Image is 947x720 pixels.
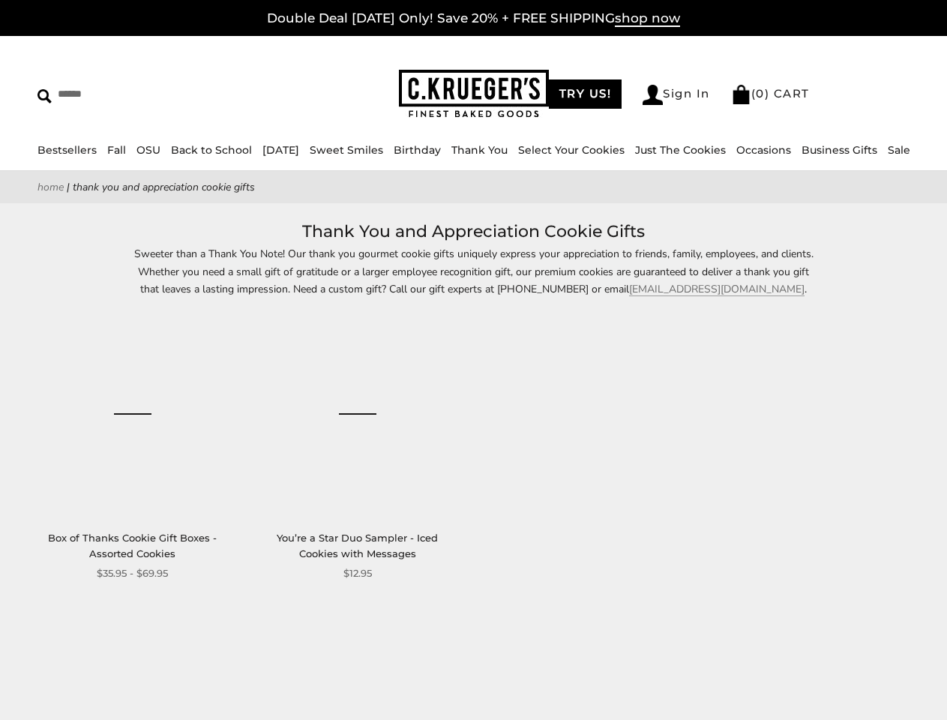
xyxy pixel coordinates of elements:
[549,79,622,109] a: TRY US!
[37,178,910,196] nav: breadcrumbs
[67,180,70,194] span: |
[756,86,765,100] span: 0
[256,313,459,515] a: You’re a Star Duo Sampler - Iced Cookies with Messages
[643,85,663,105] img: Account
[97,565,168,581] span: $35.95 - $69.95
[518,143,625,157] a: Select Your Cookies
[107,143,126,157] a: Fall
[451,143,508,157] a: Thank You
[60,218,887,245] h1: Thank You and Appreciation Cookie Gifts
[731,85,751,104] img: Bag
[629,282,805,296] a: [EMAIL_ADDRESS][DOMAIN_NAME]
[731,86,810,100] a: (0) CART
[277,532,438,559] a: You’re a Star Duo Sampler - Iced Cookies with Messages
[171,143,252,157] a: Back to School
[615,10,680,27] span: shop now
[37,180,64,194] a: Home
[399,70,549,118] img: C.KRUEGER'S
[73,180,255,194] span: Thank You and Appreciation Cookie Gifts
[888,143,910,157] a: Sale
[129,245,819,297] p: Sweeter than a Thank You Note! Our thank you gourmet cookie gifts uniquely express your appreciat...
[394,143,441,157] a: Birthday
[48,532,217,559] a: Box of Thanks Cookie Gift Boxes - Assorted Cookies
[310,143,383,157] a: Sweet Smiles
[643,85,710,105] a: Sign In
[37,89,52,103] img: Search
[136,143,160,157] a: OSU
[343,565,372,581] span: $12.95
[267,10,680,27] a: Double Deal [DATE] Only! Save 20% + FREE SHIPPINGshop now
[262,143,299,157] a: [DATE]
[802,143,877,157] a: Business Gifts
[31,313,234,515] a: Box of Thanks Cookie Gift Boxes - Assorted Cookies
[37,143,97,157] a: Bestsellers
[736,143,791,157] a: Occasions
[635,143,726,157] a: Just The Cookies
[37,82,237,106] input: Search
